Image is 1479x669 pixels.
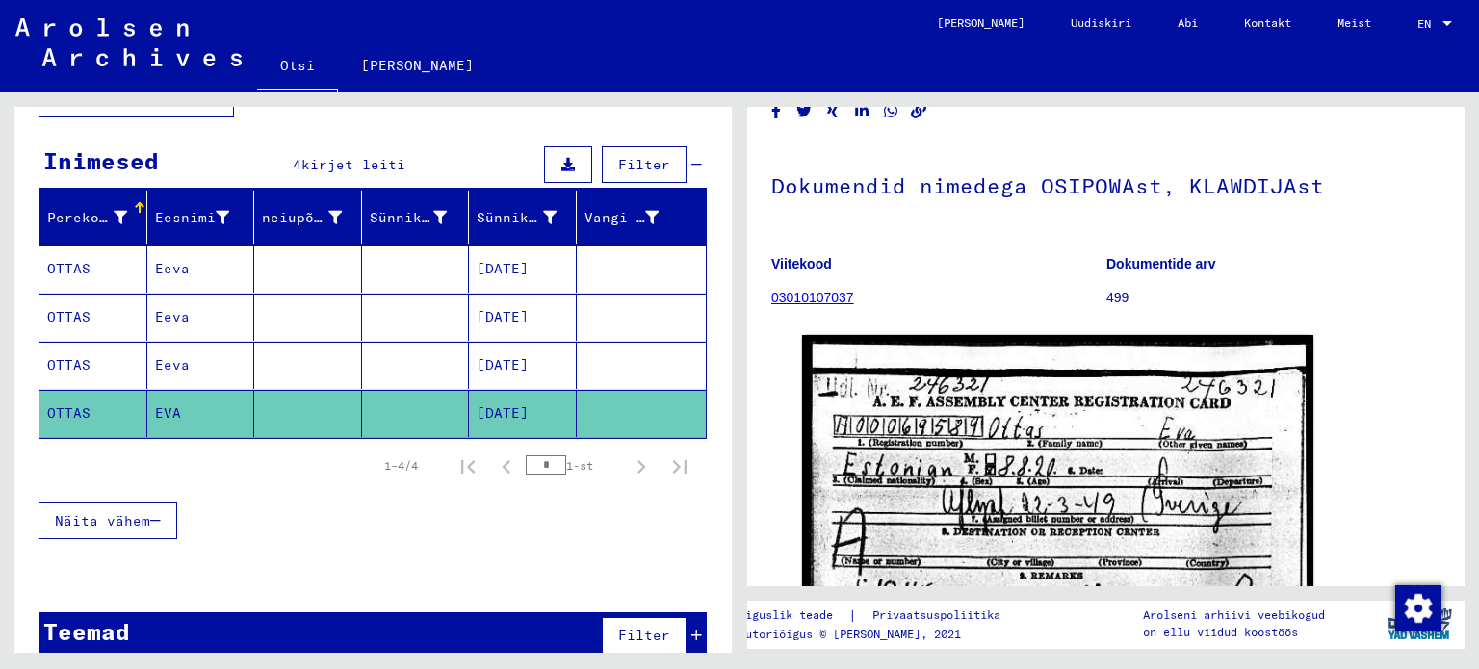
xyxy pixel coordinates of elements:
font: Eeva [155,308,190,325]
font: Sünnikuupäev [477,209,581,226]
font: Teemad [43,617,130,646]
font: 4 [293,156,301,173]
button: Jaga Xingis [823,99,843,123]
font: Viitekood [771,256,832,271]
font: [DATE] [477,260,529,277]
mat-header-cell: Perekonnanimi [39,191,147,244]
img: Nõusoleku muutmine [1395,585,1441,631]
div: Nõusoleku muutmine [1394,584,1440,630]
div: Sünnikuupäev [477,202,581,233]
font: EN [1417,16,1431,31]
button: Jaga WhatsAppis [881,99,901,123]
mat-header-cell: Sünnikuupäev [469,191,577,244]
mat-header-cell: neiupõlvenimi [254,191,362,244]
a: Otsi [257,42,338,92]
font: 499 [1106,290,1129,305]
font: Autoriõigus © [PERSON_NAME], 2021 [739,627,961,641]
img: Arolsen_neg.svg [15,18,242,66]
font: neiupõlvenimi [262,209,375,226]
font: Abi [1178,15,1198,30]
font: Sünnikoht [370,209,448,226]
div: neiupõlvenimi [262,202,366,233]
div: Eesnimi [155,202,254,233]
mat-header-cell: Sünnikoht [362,191,470,244]
button: Jaga LinkedInis [852,99,872,123]
button: Jaga Facebookis [766,99,787,123]
font: EVA [155,404,181,422]
font: 1-st [566,458,593,473]
font: Õiguslik teade [739,607,833,622]
font: Kontakt [1244,15,1291,30]
font: Uudiskiri [1071,15,1131,30]
img: yv_logo.png [1384,600,1456,648]
font: Arolseni arhiivi veebikogud [1143,607,1325,622]
button: Esimene leht [449,447,487,485]
font: OTTAS [47,404,91,422]
button: Jaga Twitteris [794,99,815,123]
a: [PERSON_NAME] [338,42,497,89]
font: Dokumendid nimedega OSIPOWAst, KLAWDIJAst [771,172,1324,199]
font: [DATE] [477,356,529,373]
button: Filter [602,146,687,183]
a: Privaatsuspoliitika [857,605,1024,626]
font: OTTAS [47,356,91,373]
font: Filter [618,627,670,644]
font: on ellu viidud koostöös [1143,625,1298,639]
button: Eelmine leht [487,447,526,485]
font: Dokumentide arv [1106,256,1216,271]
button: Kopeeri link [909,99,929,123]
font: Vangi nr [584,209,654,226]
font: Perekonnanimi [47,209,160,226]
font: Eeva [155,356,190,373]
font: Otsi [280,57,315,74]
mat-header-cell: Vangi nr [577,191,707,244]
button: Näita vähem [39,502,177,539]
font: | [848,606,857,624]
font: [PERSON_NAME] [937,15,1025,30]
button: Järgmine leht [622,447,661,485]
font: [PERSON_NAME] [361,57,474,74]
font: OTTAS [47,260,91,277]
font: Privaatsuspoliitika [872,607,1000,622]
font: kirjet leiti [301,156,405,173]
font: Inimesed [43,146,159,175]
font: Eeva [155,260,190,277]
div: Vangi nr [584,202,684,233]
div: Sünnikoht [370,202,471,233]
font: [DATE] [477,308,529,325]
font: 1–4/4 [384,458,418,473]
div: Perekonnanimi [47,202,151,233]
font: OTTAS [47,308,91,325]
button: Viimane leht [661,447,699,485]
font: Arhiivipuu üksused [55,90,211,108]
a: 03010107037 [771,290,854,305]
a: Õiguslik teade [739,605,848,626]
font: Eesnimi [155,209,216,226]
mat-header-cell: Eesnimi [147,191,255,244]
font: Filter [618,156,670,173]
font: Näita vähem [55,512,150,529]
font: [DATE] [477,404,529,422]
button: Filter [602,617,687,654]
font: Meist [1337,15,1371,30]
